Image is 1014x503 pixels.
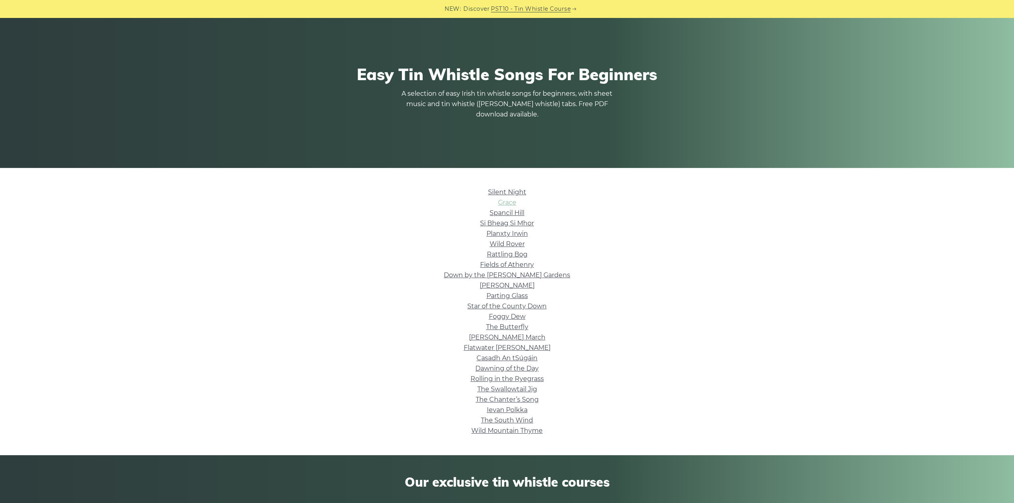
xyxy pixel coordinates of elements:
[486,292,528,300] a: Parting Glass
[471,375,544,383] a: Rolling in the Ryegrass
[444,271,570,279] a: Down by the [PERSON_NAME] Gardens
[489,313,526,320] a: Foggy Dew
[481,416,533,424] a: The South Wind
[486,230,528,237] a: Planxty Irwin
[487,406,528,414] a: Ievan Polkka
[282,65,732,84] h1: Easy Tin Whistle Songs For Beginners
[445,4,461,14] span: NEW:
[471,427,543,434] a: Wild Mountain Thyme
[491,4,571,14] a: PST10 - Tin Whistle Course
[490,209,524,217] a: Spancil Hill
[488,188,526,196] a: Silent Night
[282,474,732,489] span: Our exclusive tin whistle courses
[476,354,538,362] a: Casadh An tSúgáin
[464,344,551,351] a: Flatwater [PERSON_NAME]
[477,385,537,393] a: The Swallowtail Jig
[480,261,534,268] a: Fields of Athenry
[463,4,490,14] span: Discover
[476,396,539,403] a: The Chanter’s Song
[498,199,516,206] a: Grace
[475,365,539,372] a: Dawning of the Day
[469,333,545,341] a: [PERSON_NAME] March
[400,89,615,120] p: A selection of easy Irish tin whistle songs for beginners, with sheet music and tin whistle ([PER...
[467,302,547,310] a: Star of the County Down
[480,219,534,227] a: Si­ Bheag Si­ Mhor
[480,282,535,289] a: [PERSON_NAME]
[490,240,525,248] a: Wild Rover
[487,251,528,258] a: Rattling Bog
[486,323,528,331] a: The Butterfly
